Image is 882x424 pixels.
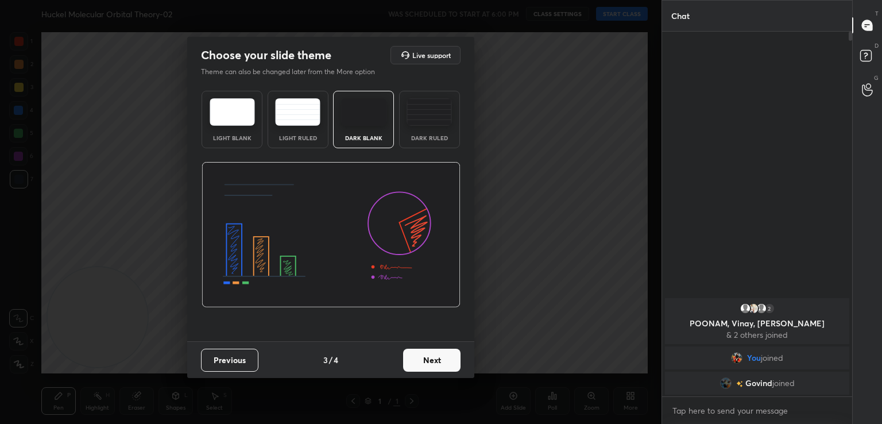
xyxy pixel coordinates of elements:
[329,354,332,366] h4: /
[672,330,842,340] p: & 2 others joined
[341,135,386,141] div: Dark Blank
[412,52,451,59] h5: Live support
[201,67,387,77] p: Theme can also be changed later from the More option
[740,303,751,314] img: default.png
[334,354,338,366] h4: 4
[672,319,842,328] p: POONAM, Vinay, [PERSON_NAME]
[772,379,795,388] span: joined
[756,303,767,314] img: default.png
[209,135,255,141] div: Light Blank
[275,98,320,126] img: lightRuledTheme.5fabf969.svg
[874,74,879,82] p: G
[748,303,759,314] img: c7782a62e1c94338aba83b173edc9b9f.jpg
[275,135,321,141] div: Light Ruled
[875,9,879,18] p: T
[662,296,852,397] div: grid
[210,98,255,126] img: lightTheme.e5ed3b09.svg
[764,303,775,314] div: 2
[407,98,452,126] img: darkRuledTheme.de295e13.svg
[720,377,732,389] img: 3
[201,349,258,372] button: Previous
[875,41,879,50] p: D
[323,354,328,366] h4: 3
[761,353,783,363] span: joined
[341,98,386,126] img: darkTheme.f0cc69e5.svg
[201,48,331,63] h2: Choose your slide theme
[403,349,461,372] button: Next
[407,135,452,141] div: Dark Ruled
[736,381,743,387] img: no-rating-badge.077c3623.svg
[662,1,699,31] p: Chat
[745,379,772,388] span: Govind
[747,353,761,363] span: You
[731,352,742,364] img: 14e689ce0dc24dc783dc9a26bdb6f65d.jpg
[202,162,461,308] img: darkThemeBanner.d06ce4a2.svg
